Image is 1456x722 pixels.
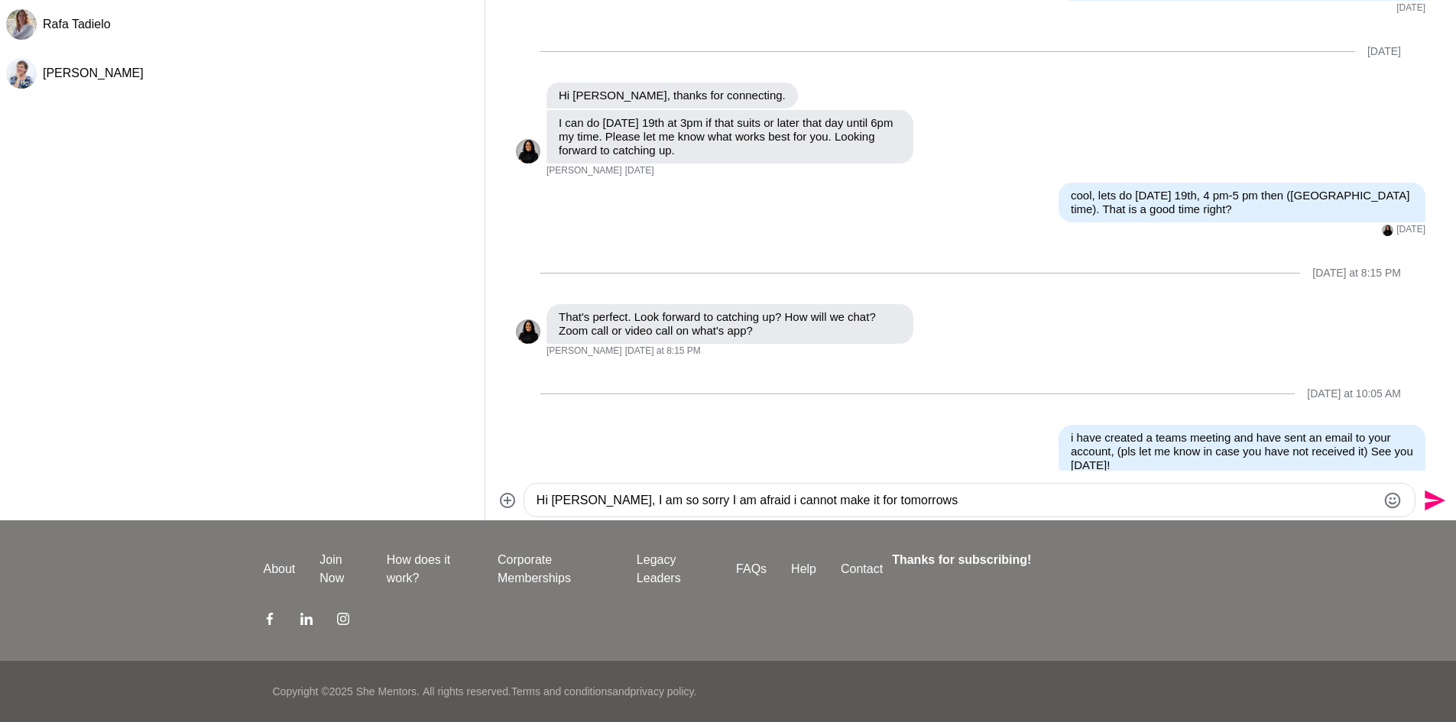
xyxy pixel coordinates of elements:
[516,139,540,164] img: P
[546,165,622,177] span: [PERSON_NAME]
[6,9,37,40] div: Rafa Tadielo
[375,551,485,588] a: How does it work?
[1312,267,1401,280] div: [DATE] at 8:15 PM
[1382,225,1393,236] div: Pretti Amin
[537,491,1377,510] textarea: Type your message
[779,560,829,578] a: Help
[6,58,37,89] div: Tracy Travis
[1383,491,1402,510] button: Emoji picker
[559,89,786,102] p: Hi [PERSON_NAME], thanks for connecting.
[1071,189,1413,216] p: cool, lets do [DATE] 19th, 4 pm-5 pm then ([GEOGRAPHIC_DATA] time). That is a good time right?
[829,560,895,578] a: Contact
[6,9,37,40] img: R
[307,551,374,588] a: Join Now
[300,612,313,630] a: LinkedIn
[251,560,308,578] a: About
[337,612,349,630] a: Instagram
[264,612,276,630] a: Facebook
[485,551,624,588] a: Corporate Memberships
[43,18,111,31] span: Rafa Tadielo
[1396,2,1425,15] time: 2025-09-05T11:18:56.031Z
[892,551,1183,569] h4: Thanks for subscribing!
[724,560,779,578] a: FAQs
[546,345,622,358] span: [PERSON_NAME]
[6,58,37,89] img: T
[1071,431,1413,472] p: i have created a teams meeting and have sent an email to your account, (pls let me know in case y...
[43,66,144,79] span: [PERSON_NAME]
[1367,45,1401,58] div: [DATE]
[511,685,612,698] a: Terms and conditions
[559,310,901,338] p: That's perfect. Look forward to catching up? How will we chat? Zoom call or video call on what's ...
[516,319,540,344] img: P
[625,345,701,358] time: 2025-09-14T14:45:27.607Z
[273,684,420,700] p: Copyright © 2025 She Mentors .
[1382,225,1393,236] img: P
[631,685,694,698] a: privacy policy
[625,165,654,177] time: 2025-09-11T00:58:47.905Z
[1307,387,1401,400] div: [DATE] at 10:05 AM
[559,116,901,157] p: I can do [DATE] 19th at 3pm if that suits or later that day until 6pm my time. Please let me know...
[624,551,724,588] a: Legacy Leaders
[1415,483,1450,517] button: Send
[423,684,696,700] p: All rights reserved. and .
[516,139,540,164] div: Pretti Amin
[1396,224,1425,236] time: 2025-09-11T03:34:18.564Z
[516,319,540,344] div: Pretti Amin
